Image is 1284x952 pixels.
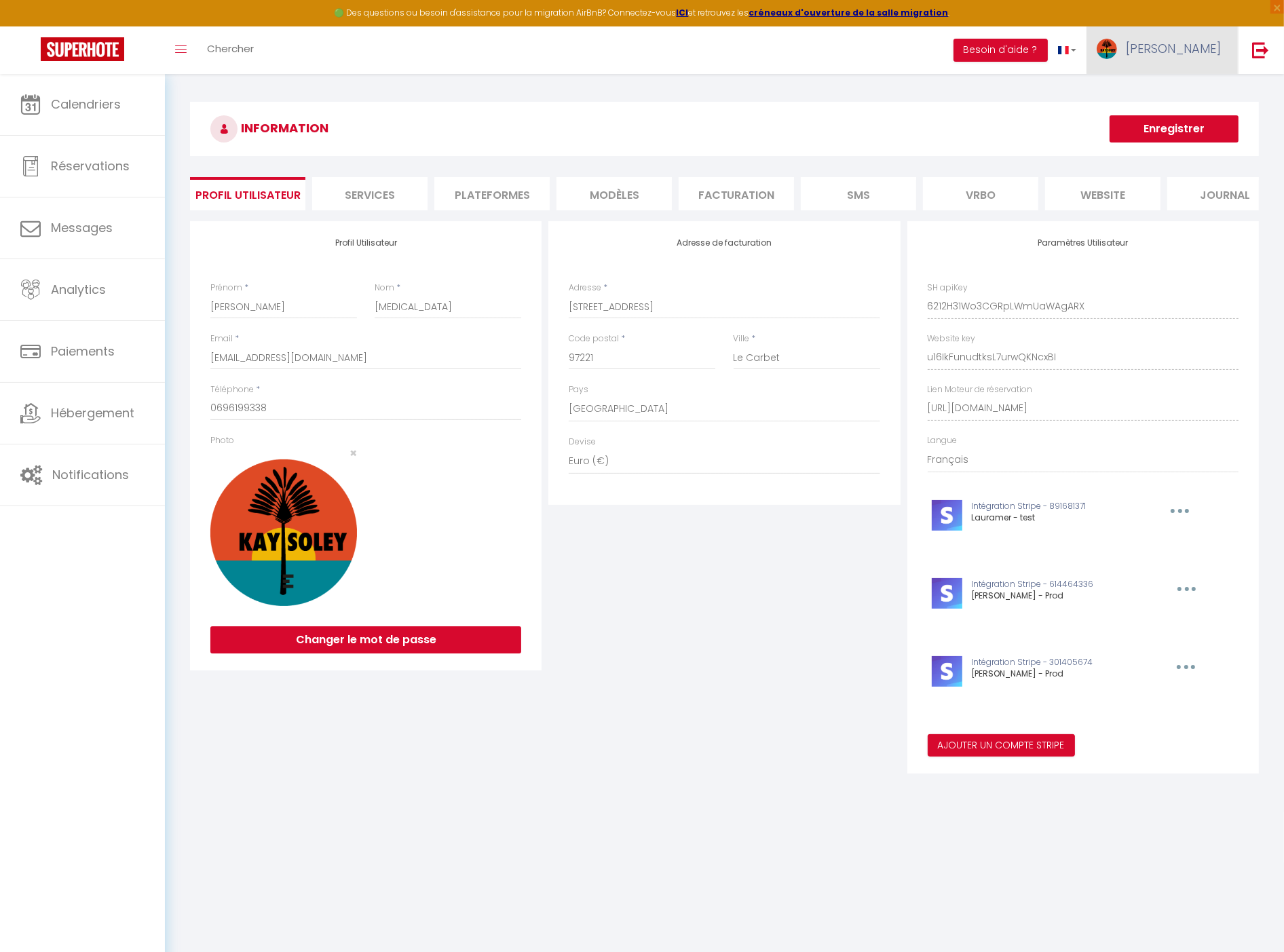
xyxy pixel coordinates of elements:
[569,282,601,294] label: Adresse
[1045,177,1160,210] li: website
[1126,40,1221,57] span: [PERSON_NAME]
[312,177,428,210] li: Services
[350,444,357,461] span: ×
[569,383,588,396] label: Pays
[972,578,1146,591] p: Intégration Stripe - 614464336
[569,436,596,449] label: Devise
[1097,39,1117,59] img: ...
[972,668,1064,679] span: [PERSON_NAME] - Prod
[928,734,1075,757] button: Ajouter un compte Stripe
[569,238,880,248] h4: Adresse de facturation
[972,590,1064,601] span: [PERSON_NAME] - Prod
[51,404,134,421] span: Hébergement
[1087,26,1238,74] a: ... [PERSON_NAME]
[972,500,1140,513] p: Intégration Stripe - 891681371
[928,238,1239,248] h4: Paramètres Utilisateur
[210,282,242,294] label: Prénom
[928,332,976,345] label: Website key
[953,39,1048,62] button: Besoin d'aide ?
[1167,177,1283,210] li: Journal
[434,177,550,210] li: Plateformes
[210,238,521,248] h4: Profil Utilisateur
[923,177,1038,210] li: Vrbo
[972,512,1036,523] span: Lauramer - test
[51,157,130,174] span: Réservations
[749,7,949,18] a: créneaux d'ouverture de la salle migration
[41,37,124,61] img: Super Booking
[556,177,672,210] li: MODÈLES
[1110,115,1239,142] button: Enregistrer
[210,383,254,396] label: Téléphone
[350,447,357,459] button: Close
[928,434,958,447] label: Langue
[210,626,521,653] button: Changer le mot de passe
[569,332,619,345] label: Code postal
[1252,41,1269,58] img: logout
[52,466,129,483] span: Notifications
[932,578,962,609] img: stripe-logo.jpeg
[677,7,689,18] a: ICI
[210,332,233,345] label: Email
[928,282,968,294] label: SH apiKey
[928,383,1033,396] label: Lien Moteur de réservation
[679,177,794,210] li: Facturation
[197,26,264,74] a: Chercher
[51,219,113,236] span: Messages
[932,500,962,531] img: stripe-logo.jpeg
[375,282,394,294] label: Nom
[11,5,52,46] button: Ouvrir le widget de chat LiveChat
[190,102,1259,156] h3: INFORMATION
[932,656,962,687] img: stripe-logo.jpeg
[51,343,115,360] span: Paiements
[51,96,121,113] span: Calendriers
[210,434,234,447] label: Photo
[972,656,1146,669] p: Intégration Stripe - 301405674
[210,459,357,606] img: 16817477093076.png
[207,41,254,56] span: Chercher
[51,281,106,298] span: Analytics
[190,177,305,210] li: Profil Utilisateur
[734,332,750,345] label: Ville
[801,177,916,210] li: SMS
